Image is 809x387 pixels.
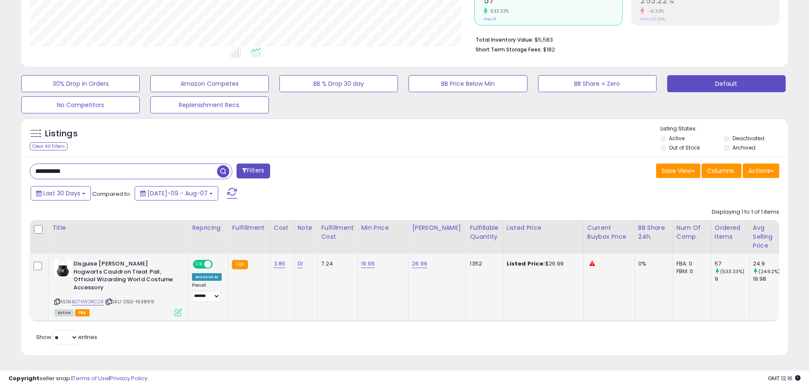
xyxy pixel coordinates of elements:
[538,75,657,92] button: BB Share = Zero
[753,223,784,250] div: Avg Selling Price
[715,275,749,283] div: 9
[476,36,533,43] b: Total Inventory Value:
[715,223,746,241] div: Ordered Items
[656,164,700,178] button: Save View
[8,374,39,382] strong: Copyright
[54,260,71,277] img: 410yJXRZVzL._SL40_.jpg
[476,34,773,44] li: $5,583
[753,275,787,283] div: 19.98
[54,260,182,315] div: ASIN:
[8,375,147,383] div: seller snap | |
[92,190,131,198] span: Compared to:
[31,186,91,201] button: Last 30 Days
[640,17,665,22] small: Prev: 431.95%
[587,223,631,241] div: Current Buybox Price
[677,268,705,275] div: FBM: 0
[45,128,78,140] h5: Listings
[753,260,787,268] div: 24.9
[677,223,708,241] div: Num of Comp.
[150,75,269,92] button: Amazon Competes
[110,374,147,382] a: Privacy Policy
[758,268,780,275] small: (24.62%)
[150,96,269,113] button: Replenishment Recs.
[743,164,779,178] button: Actions
[733,135,764,142] label: Deactivated
[667,75,786,92] button: Default
[409,75,527,92] button: BB Price Below Min
[279,75,398,92] button: BB % Drop 30 day
[211,261,225,268] span: OFF
[298,223,314,232] div: Note
[52,223,185,232] div: Title
[21,96,140,113] button: No Competitors
[720,268,744,275] small: (533.33%)
[135,186,218,201] button: [DATE]-09 - Aug-07
[412,260,427,268] a: 26.99
[194,261,204,268] span: ON
[192,223,225,232] div: Repricing
[192,273,222,281] div: Amazon AI
[677,260,705,268] div: FBA: 0
[105,298,154,305] span: | SKU: DSG-163899
[412,223,462,232] div: [PERSON_NAME]
[43,189,80,198] span: Last 30 Days
[707,167,734,175] span: Columns
[470,223,499,241] div: Fulfillable Quantity
[232,260,248,269] small: FBA
[237,164,270,178] button: Filters
[36,333,97,341] span: Show: entries
[669,144,700,151] label: Out of Stock
[21,75,140,92] button: 30% Drop in Orders
[660,125,788,133] p: Listing States:
[507,223,580,232] div: Listed Price
[712,208,779,216] div: Displaying 1 to 1 of 1 items
[507,260,545,268] b: Listed Price:
[321,223,354,241] div: Fulfillment Cost
[488,8,509,14] small: 533.33%
[715,260,749,268] div: 57
[507,260,577,268] div: $26.99
[638,223,669,241] div: BB Share 24h.
[669,135,685,142] label: Active
[543,45,555,54] span: $182
[768,374,801,382] span: 2025-09-8 12:16 GMT
[638,260,666,268] div: 0%
[702,164,741,178] button: Columns
[644,8,665,14] small: -41.38%
[232,223,266,232] div: Fulfillment
[147,189,208,198] span: [DATE]-09 - Aug-07
[470,260,496,268] div: 1352
[321,260,351,268] div: 7.24
[73,374,109,382] a: Terms of Use
[274,260,286,268] a: 3.85
[476,46,542,53] b: Short Term Storage Fees:
[361,260,375,268] a: 19.99
[30,142,68,150] div: Clear All Filters
[54,309,74,316] span: All listings currently available for purchase on Amazon
[75,309,90,316] span: FBA
[298,260,303,268] a: DI
[72,298,104,305] a: B07KW3RC2R
[192,282,222,302] div: Preset:
[361,223,405,232] div: Min Price
[484,17,496,22] small: Prev: 9
[73,260,177,294] b: Disguise [PERSON_NAME] Hogwarts Cauldron Treat Pail, Official Wizarding World Costume Accessory
[274,223,290,232] div: Cost
[733,144,755,151] label: Archived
